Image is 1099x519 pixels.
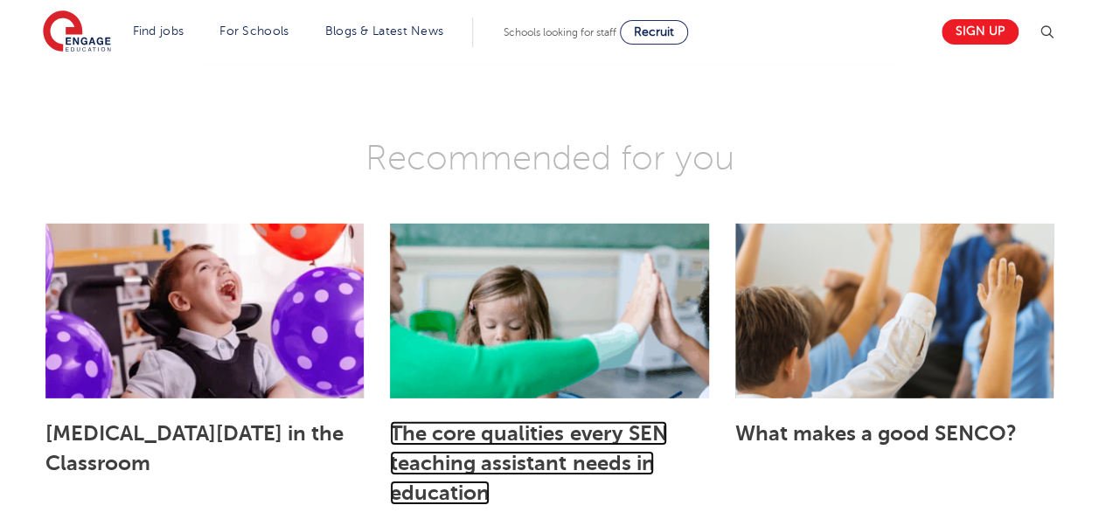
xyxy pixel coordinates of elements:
a: [MEDICAL_DATA][DATE] in the Classroom [45,421,344,475]
h3: Recommended for you [32,136,1067,180]
a: The core qualities every SEN teaching assistant needs in education [390,421,667,505]
a: Find jobs [133,24,184,38]
a: Recruit [620,20,688,45]
a: For Schools [219,24,289,38]
span: Schools looking for staff [504,26,616,38]
a: Blogs & Latest News [325,24,444,38]
img: Engage Education [43,10,111,54]
a: What makes a good SENCO? [735,421,1017,446]
span: Recruit [634,25,674,38]
a: Sign up [942,19,1019,45]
